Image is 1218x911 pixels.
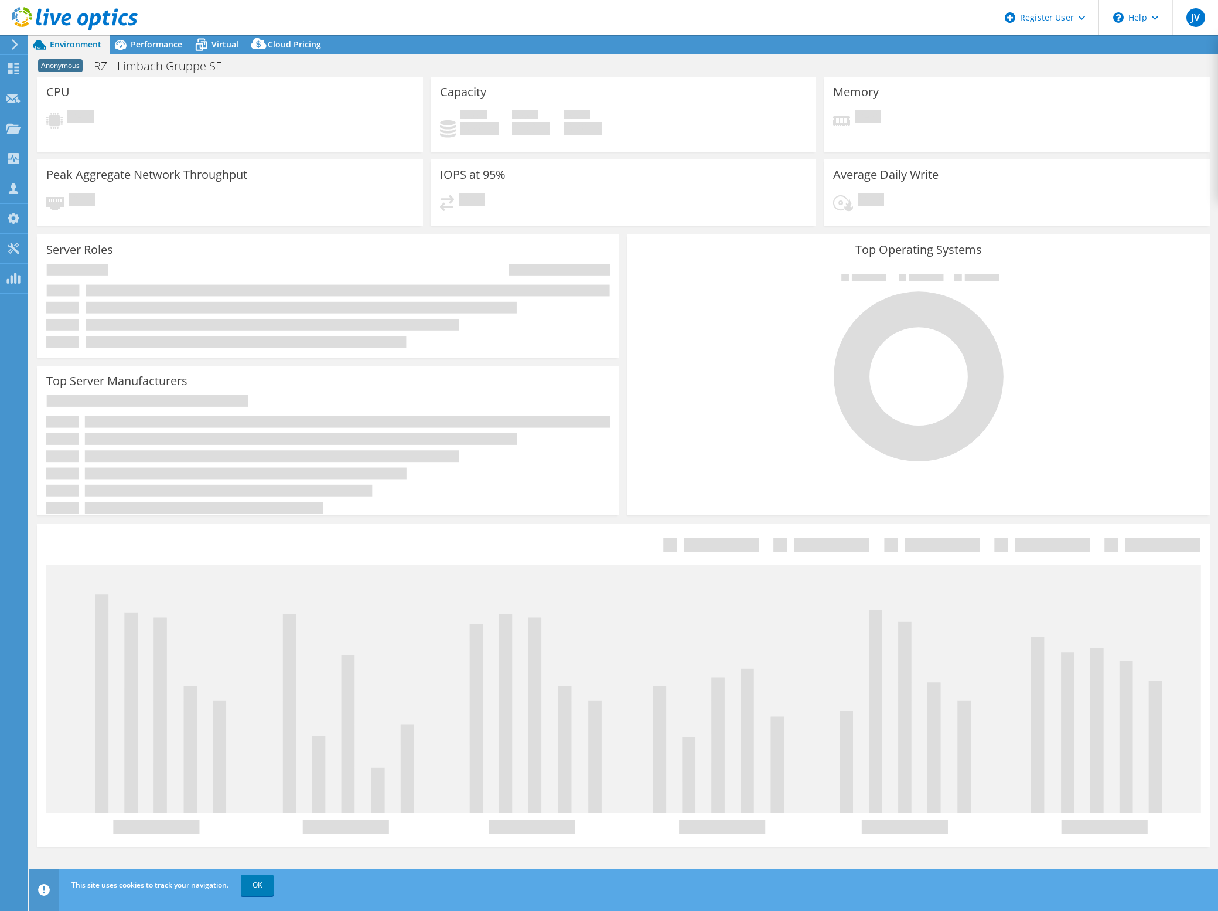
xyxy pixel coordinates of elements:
[67,110,94,126] span: Pending
[636,243,1200,256] h3: Top Operating Systems
[833,86,879,98] h3: Memory
[564,122,602,135] h4: 0 GiB
[858,193,884,209] span: Pending
[564,110,590,122] span: Total
[440,168,506,181] h3: IOPS at 95%
[211,39,238,50] span: Virtual
[88,60,240,73] h1: RZ - Limbach Gruppe SE
[46,168,247,181] h3: Peak Aggregate Network Throughput
[460,122,499,135] h4: 0 GiB
[46,86,70,98] h3: CPU
[50,39,101,50] span: Environment
[131,39,182,50] span: Performance
[241,875,274,896] a: OK
[71,880,228,890] span: This site uses cookies to track your navigation.
[512,122,550,135] h4: 0 GiB
[1113,12,1124,23] svg: \n
[512,110,538,122] span: Free
[440,86,486,98] h3: Capacity
[855,110,881,126] span: Pending
[46,375,187,387] h3: Top Server Manufacturers
[46,243,113,256] h3: Server Roles
[833,168,939,181] h3: Average Daily Write
[69,193,95,209] span: Pending
[1186,8,1205,27] span: JV
[38,59,83,72] span: Anonymous
[460,110,487,122] span: Used
[459,193,485,209] span: Pending
[268,39,321,50] span: Cloud Pricing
